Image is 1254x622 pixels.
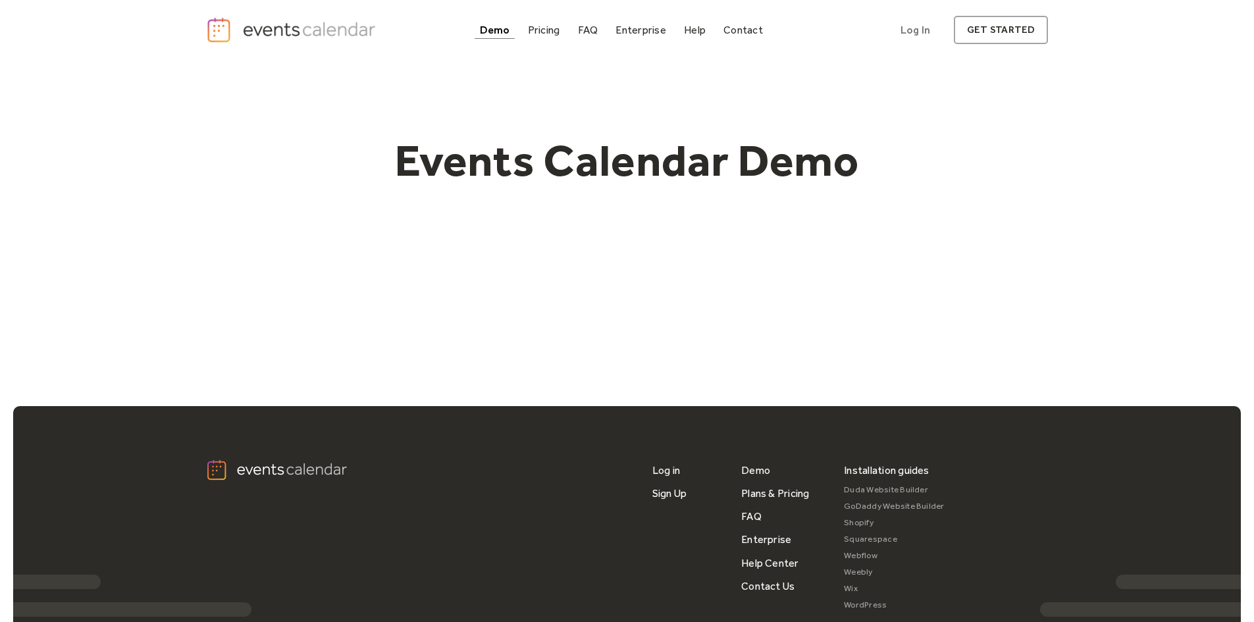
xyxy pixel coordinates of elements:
a: Wix [844,581,945,597]
a: FAQ [741,505,762,528]
div: Help [684,26,706,34]
a: Plans & Pricing [741,482,810,505]
a: Contact [718,21,768,39]
a: Pricing [523,21,565,39]
a: get started [954,16,1048,44]
a: Help [679,21,711,39]
a: Log In [887,16,943,44]
a: home [206,16,380,43]
div: FAQ [578,26,598,34]
a: Squarespace [844,531,945,548]
div: Pricing [528,26,560,34]
a: WordPress [844,597,945,613]
a: Webflow [844,548,945,564]
a: GoDaddy Website Builder [844,498,945,515]
a: Enterprise [741,528,791,551]
a: Enterprise [610,21,671,39]
a: Log in [652,459,680,482]
a: Shopify [844,515,945,531]
a: Demo [475,21,515,39]
div: Enterprise [615,26,666,34]
h1: Events Calendar Demo [375,134,880,188]
a: Demo [741,459,770,482]
div: Contact [723,26,763,34]
a: Duda Website Builder [844,482,945,498]
a: Weebly [844,564,945,581]
a: Contact Us [741,575,795,598]
div: Demo [480,26,510,34]
a: Sign Up [652,482,687,505]
a: FAQ [573,21,604,39]
div: Installation guides [844,459,929,482]
a: Help Center [741,552,799,575]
